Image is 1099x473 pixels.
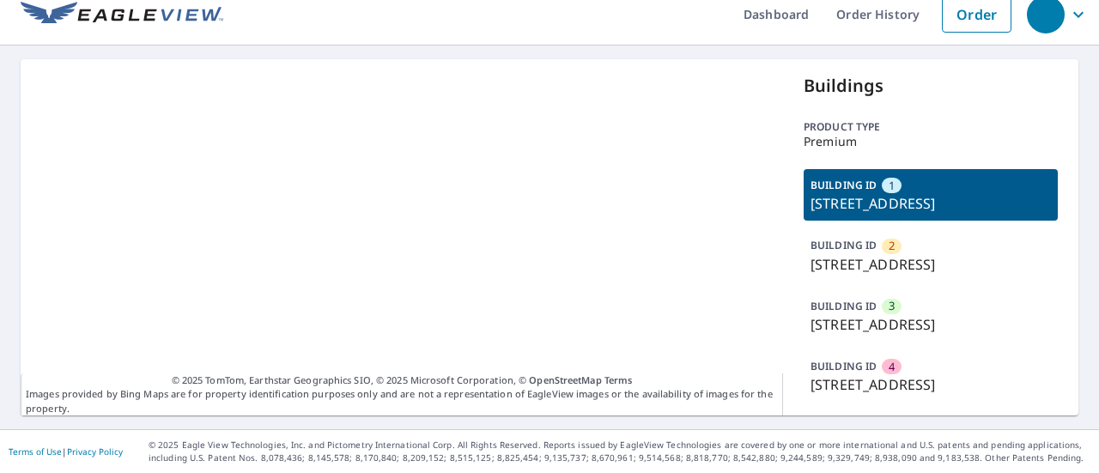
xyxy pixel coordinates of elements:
[21,2,223,27] img: EV Logo
[21,373,783,416] p: Images provided by Bing Maps are for property identification purposes only and are not a represen...
[811,238,877,252] p: BUILDING ID
[804,73,1058,99] p: Buildings
[889,178,895,194] span: 1
[804,119,1058,135] p: Product type
[811,299,877,313] p: BUILDING ID
[604,373,633,386] a: Terms
[811,254,1051,275] p: [STREET_ADDRESS]
[67,446,123,458] a: Privacy Policy
[811,193,1051,214] p: [STREET_ADDRESS]
[804,135,1058,149] p: Premium
[889,238,895,254] span: 2
[9,446,62,458] a: Terms of Use
[811,359,877,373] p: BUILDING ID
[529,373,601,386] a: OpenStreetMap
[172,373,633,388] span: © 2025 TomTom, Earthstar Geographics SIO, © 2025 Microsoft Corporation, ©
[889,298,895,314] span: 3
[9,446,123,457] p: |
[811,374,1051,395] p: [STREET_ADDRESS]
[811,178,877,192] p: BUILDING ID
[811,314,1051,335] p: [STREET_ADDRESS]
[149,439,1090,464] p: © 2025 Eagle View Technologies, Inc. and Pictometry International Corp. All Rights Reserved. Repo...
[889,359,895,375] span: 4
